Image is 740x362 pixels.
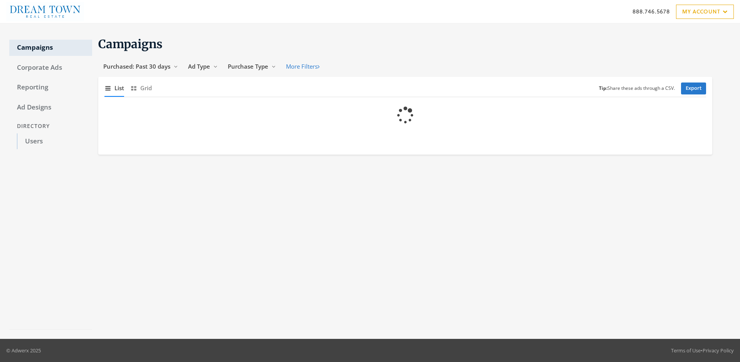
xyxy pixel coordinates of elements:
[9,99,92,116] a: Ad Designs
[676,5,734,19] a: My Account
[98,37,163,51] span: Campaigns
[140,84,152,93] span: Grid
[114,84,124,93] span: List
[281,59,325,74] button: More Filters
[103,62,170,70] span: Purchased: Past 30 days
[98,59,183,74] button: Purchased: Past 30 days
[681,83,706,94] a: Export
[6,2,84,21] img: Adwerx
[9,40,92,56] a: Campaigns
[671,347,734,354] div: •
[104,80,124,96] button: List
[599,85,675,92] small: Share these ads through a CSV.
[632,7,670,15] a: 888.746.5678
[671,347,701,354] a: Terms of Use
[183,59,223,74] button: Ad Type
[9,79,92,96] a: Reporting
[188,62,210,70] span: Ad Type
[9,119,92,133] div: Directory
[9,60,92,76] a: Corporate Ads
[130,80,152,96] button: Grid
[17,133,92,150] a: Users
[6,347,41,354] p: © Adwerx 2025
[228,62,268,70] span: Purchase Type
[599,85,607,91] b: Tip:
[703,347,734,354] a: Privacy Policy
[223,59,281,74] button: Purchase Type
